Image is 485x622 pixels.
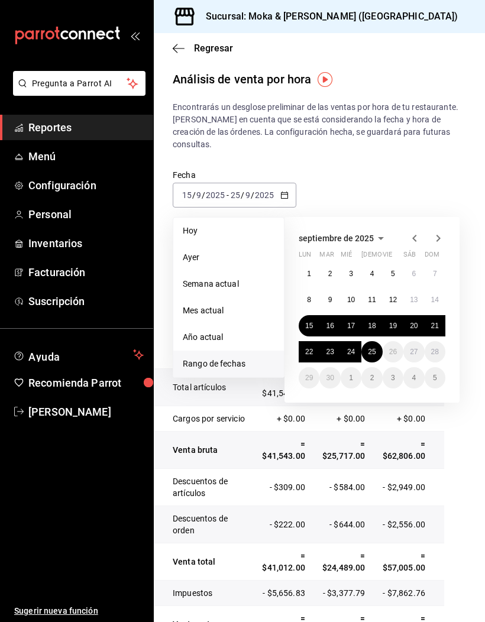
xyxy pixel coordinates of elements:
[183,251,274,264] span: Ayer
[403,315,424,336] button: 20 de septiembre de 2025
[368,296,376,304] abbr: 11 de septiembre de 2025
[425,367,445,388] button: 5 de octubre de 2025
[319,315,340,336] button: 16 de septiembre de 2025
[251,543,312,581] td: = $41,012.00
[361,315,382,336] button: 18 de septiembre de 2025
[251,406,312,432] td: + $0.00
[433,374,437,382] abbr: 5 de octubre de 2025
[312,406,372,432] td: + $0.00
[251,190,254,200] span: /
[326,348,334,356] abbr: 23 de septiembre de 2025
[425,315,445,336] button: 21 de septiembre de 2025
[182,190,192,200] input: --
[391,270,395,278] abbr: 5 de septiembre de 2025
[431,296,439,304] abbr: 14 de septiembre de 2025
[383,289,403,310] button: 12 de septiembre de 2025
[403,341,424,362] button: 27 de septiembre de 2025
[154,369,251,406] td: Total artículos
[403,289,424,310] button: 13 de septiembre de 2025
[410,322,418,330] abbr: 20 de septiembre de 2025
[312,581,372,606] td: - $3,377.79
[361,367,382,388] button: 2 de octubre de 2025
[383,367,403,388] button: 3 de octubre de 2025
[371,469,444,506] td: - $2,949.00
[431,348,439,356] abbr: 28 de septiembre de 2025
[245,190,251,200] input: --
[341,341,361,362] button: 24 de septiembre de 2025
[368,322,376,330] abbr: 18 de septiembre de 2025
[154,581,251,606] td: Impuestos
[251,469,312,506] td: - $309.00
[425,341,445,362] button: 28 de septiembre de 2025
[154,332,444,346] p: Resumen
[389,322,397,330] abbr: 19 de septiembre de 2025
[173,43,233,54] button: Regresar
[173,171,296,179] label: Fecha
[412,270,416,278] abbr: 6 de septiembre de 2025
[241,190,244,200] span: /
[326,322,334,330] abbr: 16 de septiembre de 2025
[368,348,376,356] abbr: 25 de septiembre de 2025
[389,348,397,356] abbr: 26 de septiembre de 2025
[431,322,439,330] abbr: 21 de septiembre de 2025
[154,432,251,469] td: Venta bruta
[328,270,332,278] abbr: 2 de septiembre de 2025
[28,404,144,420] span: [PERSON_NAME]
[347,296,355,304] abbr: 10 de septiembre de 2025
[312,543,372,581] td: = $24,489.00
[28,293,144,309] span: Suscripción
[410,348,418,356] abbr: 27 de septiembre de 2025
[341,367,361,388] button: 1 de octubre de 2025
[8,86,145,98] a: Pregunta a Parrot AI
[196,9,458,24] h3: Sucursal: Moka & [PERSON_NAME] ([GEOGRAPHIC_DATA])
[412,374,416,382] abbr: 4 de octubre de 2025
[361,341,382,362] button: 25 de septiembre de 2025
[28,119,144,135] span: Reportes
[403,251,416,263] abbr: sábado
[319,251,334,263] abbr: martes
[194,43,233,54] span: Regresar
[383,263,403,284] button: 5 de septiembre de 2025
[347,322,355,330] abbr: 17 de septiembre de 2025
[305,374,313,382] abbr: 29 de septiembre de 2025
[347,348,355,356] abbr: 24 de septiembre de 2025
[32,77,127,90] span: Pregunta a Parrot AI
[251,432,312,469] td: = $41,543.00
[183,304,274,317] span: Mes actual
[254,190,274,200] input: ----
[328,296,332,304] abbr: 9 de septiembre de 2025
[28,177,144,193] span: Configuración
[370,270,374,278] abbr: 4 de septiembre de 2025
[183,225,274,237] span: Hoy
[319,367,340,388] button: 30 de septiembre de 2025
[383,251,392,263] abbr: viernes
[299,231,388,245] button: septiembre de 2025
[251,581,312,606] td: - $5,656.83
[205,190,225,200] input: ----
[361,263,382,284] button: 4 de septiembre de 2025
[383,341,403,362] button: 26 de septiembre de 2025
[28,375,144,391] span: Recomienda Parrot
[299,234,374,243] span: septiembre de 2025
[173,70,311,88] div: Análisis de venta por hora
[318,72,332,87] img: Tooltip marker
[425,263,445,284] button: 7 de septiembre de 2025
[173,101,466,151] p: Encontrarás un desglose preliminar de las ventas por hora de tu restaurante. [PERSON_NAME] en cue...
[312,469,372,506] td: - $584.00
[251,506,312,543] td: - $222.00
[196,190,202,200] input: --
[349,374,353,382] abbr: 1 de octubre de 2025
[183,331,274,344] span: Año actual
[319,289,340,310] button: 9 de septiembre de 2025
[299,263,319,284] button: 1 de septiembre de 2025
[361,289,382,310] button: 11 de septiembre de 2025
[28,264,144,280] span: Facturación
[349,270,353,278] abbr: 3 de septiembre de 2025
[28,348,128,362] span: Ayuda
[299,251,311,263] abbr: lunes
[312,432,372,469] td: = $25,717.00
[305,348,313,356] abbr: 22 de septiembre de 2025
[154,506,251,543] td: Descuentos de orden
[319,341,340,362] button: 23 de septiembre de 2025
[391,374,395,382] abbr: 3 de octubre de 2025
